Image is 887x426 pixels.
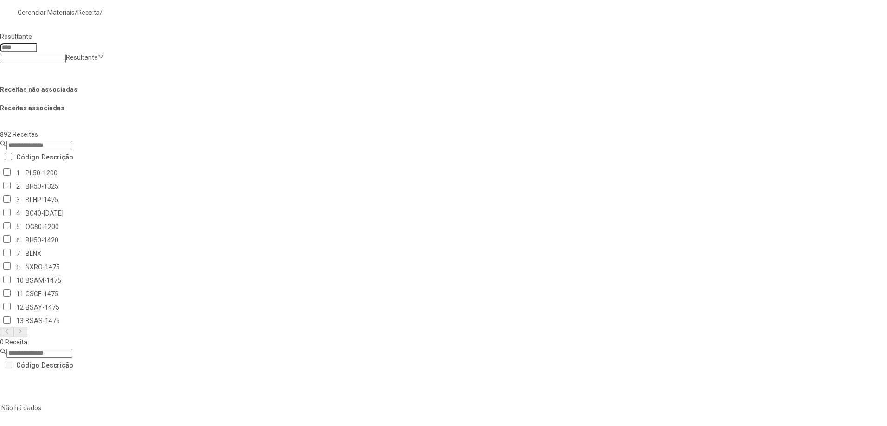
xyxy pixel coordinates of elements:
td: BSAM-1475 [25,274,64,286]
td: 13 [16,314,24,327]
a: Gerenciar Materiais [18,9,75,16]
td: 4 [16,207,24,219]
td: 3 [16,193,24,206]
td: CSCF-1475 [25,287,64,300]
th: Descrição [41,151,74,164]
td: 6 [16,234,24,246]
td: 7 [16,247,24,260]
td: BLHP-1475 [25,193,64,206]
nz-breadcrumb-separator: / [75,9,77,16]
td: NXRO-1475 [25,261,64,273]
td: BSAS-1475 [25,314,64,327]
th: Código [16,151,40,164]
td: PL50-1200 [25,166,64,179]
td: 12 [16,301,24,313]
th: Código [16,359,40,371]
nz-breadcrumb-separator: / [100,9,102,16]
td: 8 [16,261,24,273]
td: BLNX [25,247,64,260]
td: BSAY-1475 [25,301,64,313]
td: 2 [16,180,24,192]
a: Receita [77,9,100,16]
p: Não há dados [1,403,351,413]
td: 1 [16,166,24,179]
td: BH50-1325 [25,180,64,192]
td: 10 [16,274,24,286]
td: 11 [16,287,24,300]
td: OG80-1200 [25,220,64,233]
td: BC40-[DATE] [25,207,64,219]
td: 5 [16,220,24,233]
nz-select-placeholder: Resultante [66,54,98,61]
th: Descrição [41,359,74,371]
td: BH50-1420 [25,234,64,246]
